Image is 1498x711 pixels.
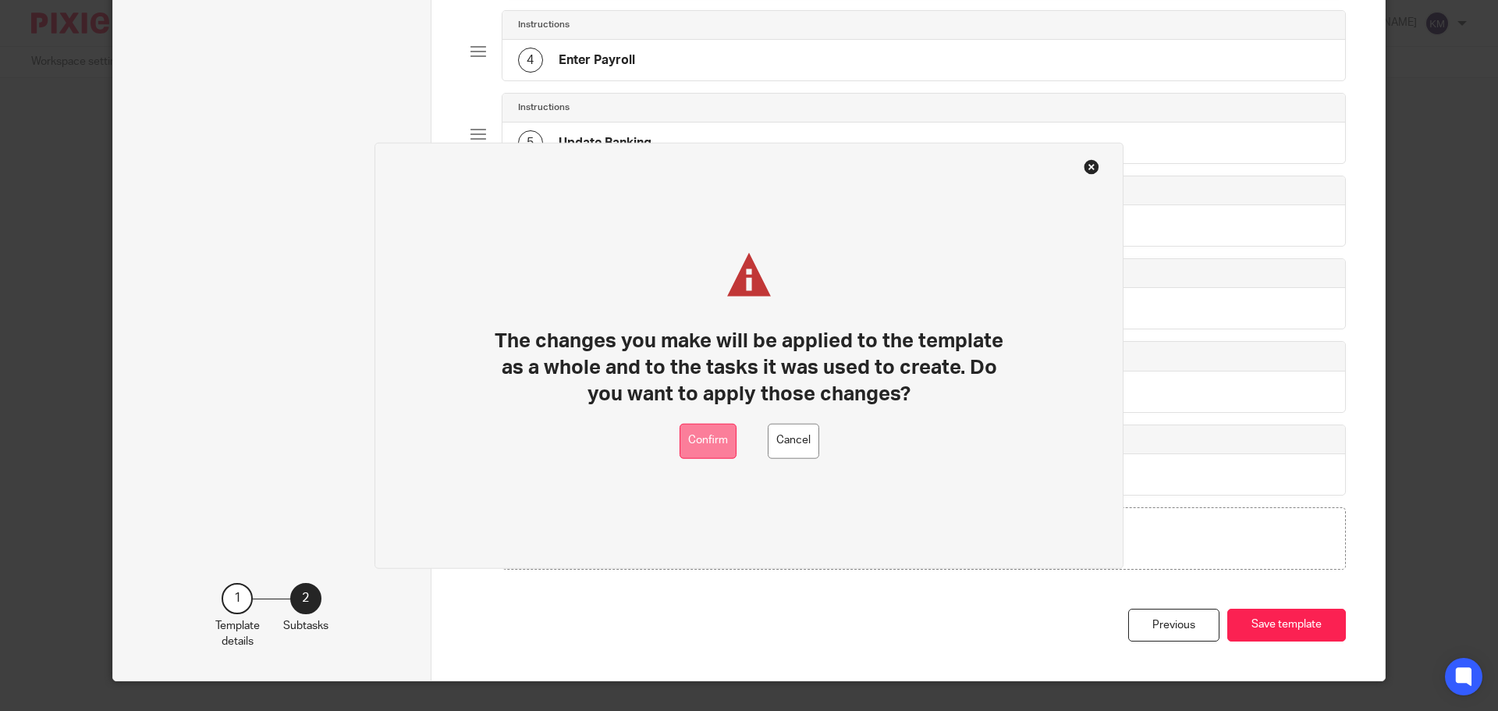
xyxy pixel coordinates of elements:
[283,618,328,634] p: Subtasks
[559,135,651,151] h4: Update Banking
[488,328,1011,408] h1: The changes you make will be applied to the template as a whole and to the tasks it was used to c...
[559,52,635,69] h4: Enter Payroll
[518,48,543,73] div: 4
[518,130,543,155] div: 5
[518,101,570,114] h4: Instructions
[518,19,570,31] h4: Instructions
[1227,609,1346,642] button: Save template
[215,618,260,650] p: Template details
[222,583,253,614] div: 1
[680,423,737,458] button: Confirm
[1128,609,1219,642] div: Previous
[290,583,321,614] div: 2
[768,423,819,458] button: Cancel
